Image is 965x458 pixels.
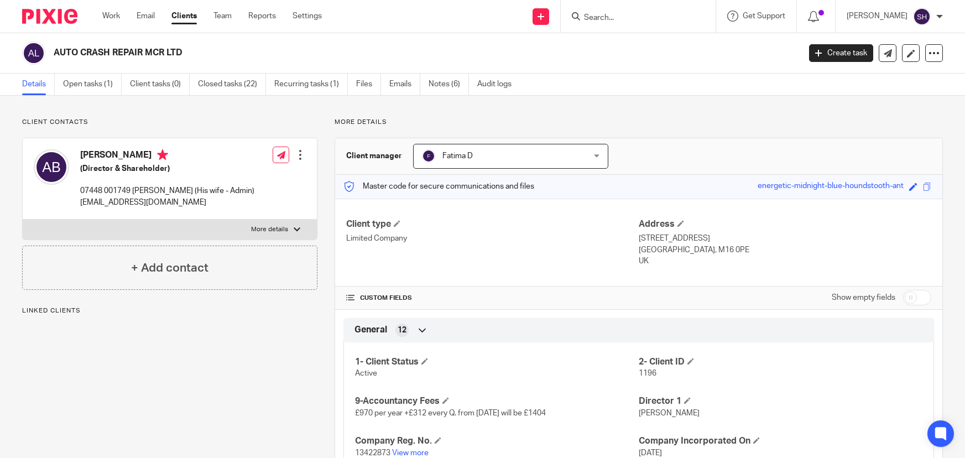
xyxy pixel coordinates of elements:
p: Client contacts [22,118,317,127]
h4: 9-Accountancy Fees [355,395,639,407]
a: Clients [171,11,197,22]
p: [STREET_ADDRESS] [639,233,931,244]
p: [EMAIL_ADDRESS][DOMAIN_NAME] [80,197,254,208]
p: More details [251,225,288,234]
p: Limited Company [346,233,639,244]
a: Closed tasks (22) [198,74,266,95]
i: Primary [157,149,168,160]
p: 07448 001749 [PERSON_NAME] (His wife - Admin) [80,185,254,196]
span: 13422873 [355,449,390,457]
input: Search [583,13,682,23]
h2: AUTO CRASH REPAIR MCR LTD [54,47,645,59]
a: Reports [248,11,276,22]
div: energetic-midnight-blue-houndstooth-ant [758,180,904,193]
h4: Client type [346,218,639,230]
a: Notes (6) [429,74,469,95]
h4: 2- Client ID [639,356,922,368]
span: 12 [398,325,406,336]
a: Client tasks (0) [130,74,190,95]
span: £970 per year +£312 every Q. from [DATE] will be £1404 [355,409,546,417]
a: Details [22,74,55,95]
h4: Company Incorporated On [639,435,922,447]
a: Open tasks (1) [63,74,122,95]
h4: CUSTOM FIELDS [346,294,639,303]
span: Fatima D [442,152,473,160]
span: Get Support [743,12,785,20]
span: 1196 [639,369,656,377]
span: [DATE] [639,449,662,457]
h4: Address [639,218,931,230]
img: svg%3E [913,8,931,25]
h5: (Director & Shareholder) [80,163,254,174]
h4: Director 1 [639,395,922,407]
a: View more [392,449,429,457]
a: Audit logs [477,74,520,95]
img: Pixie [22,9,77,24]
p: [GEOGRAPHIC_DATA], M16 0PE [639,244,931,256]
p: [PERSON_NAME] [847,11,907,22]
span: General [354,324,387,336]
p: More details [335,118,943,127]
img: svg%3E [422,149,435,163]
h3: Client manager [346,150,402,162]
a: Emails [389,74,420,95]
p: Master code for secure communications and files [343,181,534,192]
span: [PERSON_NAME] [639,409,700,417]
p: Linked clients [22,306,317,315]
img: svg%3E [34,149,69,185]
img: svg%3E [22,41,45,65]
a: Files [356,74,381,95]
p: UK [639,256,931,267]
a: Settings [293,11,322,22]
h4: + Add contact [131,259,208,277]
a: Work [102,11,120,22]
h4: 1- Client Status [355,356,639,368]
a: Create task [809,44,873,62]
h4: Company Reg. No. [355,435,639,447]
label: Show empty fields [832,292,895,303]
a: Email [137,11,155,22]
span: Active [355,369,377,377]
h4: [PERSON_NAME] [80,149,254,163]
a: Recurring tasks (1) [274,74,348,95]
a: Team [213,11,232,22]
